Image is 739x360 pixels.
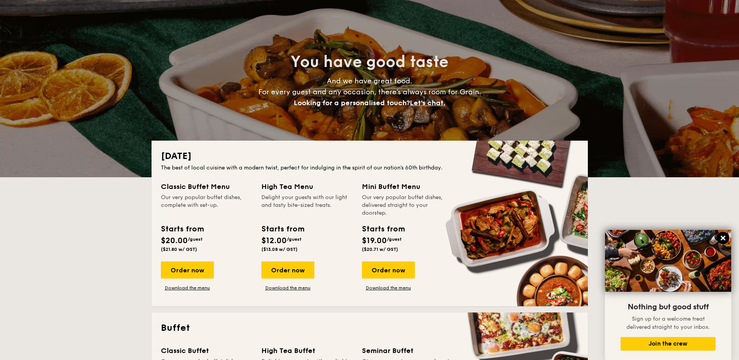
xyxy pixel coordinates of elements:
[621,337,716,351] button: Join the crew
[261,194,353,217] div: Delight your guests with our light and tasty bite-sized treats.
[387,236,402,242] span: /guest
[261,285,314,291] a: Download the menu
[161,322,579,334] h2: Buffet
[161,236,188,245] span: $20.00
[161,194,252,217] div: Our very popular buffet dishes, complete with set-up.
[161,150,579,162] h2: [DATE]
[291,53,448,71] span: You have good taste
[161,261,214,279] div: Order now
[294,99,410,107] span: Looking for a personalised touch?
[628,302,709,312] span: Nothing but good stuff
[258,77,481,107] span: And we have great food. For every guest and any occasion, there’s always room for Grain.
[161,345,252,356] div: Classic Buffet
[287,236,302,242] span: /guest
[161,164,579,172] div: The best of local cuisine with a modern twist, perfect for indulging in the spirit of our nation’...
[362,261,415,279] div: Order now
[362,345,453,356] div: Seminar Buffet
[261,345,353,356] div: High Tea Buffet
[261,223,304,235] div: Starts from
[410,99,445,107] span: Let's chat.
[362,181,453,192] div: Mini Buffet Menu
[161,285,214,291] a: Download the menu
[261,247,298,252] span: ($13.08 w/ GST)
[261,236,287,245] span: $12.00
[188,236,203,242] span: /guest
[161,223,203,235] div: Starts from
[362,223,404,235] div: Starts from
[261,181,353,192] div: High Tea Menu
[362,247,398,252] span: ($20.71 w/ GST)
[362,194,453,217] div: Our very popular buffet dishes, delivered straight to your doorstep.
[362,285,415,291] a: Download the menu
[717,232,729,244] button: Close
[605,230,731,292] img: DSC07876-Edit02-Large.jpeg
[362,236,387,245] span: $19.00
[261,261,314,279] div: Order now
[161,247,197,252] span: ($21.80 w/ GST)
[626,316,710,330] span: Sign up for a welcome treat delivered straight to your inbox.
[161,181,252,192] div: Classic Buffet Menu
